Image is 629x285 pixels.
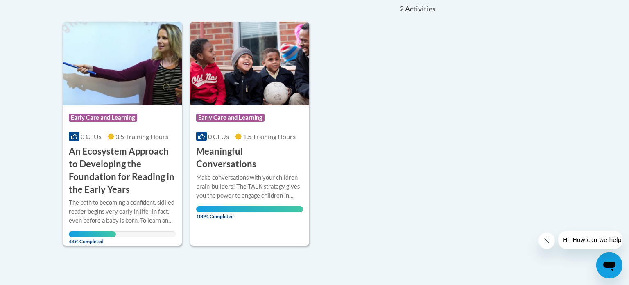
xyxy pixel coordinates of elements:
span: Early Care and Learning [196,114,265,122]
span: 0 CEUs [81,132,102,140]
h3: Meaningful Conversations [196,145,303,171]
span: Hi. How can we help? [5,6,66,12]
iframe: Close message [538,233,555,249]
div: The path to becoming a confident, skilled reader begins very early in life- in fact, even before ... [69,198,176,225]
span: 3.5 Training Hours [115,132,168,140]
span: 2 [400,5,404,14]
a: Course LogoEarly Care and Learning0 CEUs1.5 Training Hours Meaningful ConversationsMake conversat... [190,22,309,246]
iframe: Button to launch messaging window [596,252,622,278]
div: Your progress [69,231,116,237]
span: 100% Completed [196,206,303,219]
span: 1.5 Training Hours [243,132,296,140]
div: Make conversations with your children brain-builders! The TALK strategy gives you the power to en... [196,173,303,200]
span: Early Care and Learning [69,114,137,122]
img: Course Logo [63,22,182,105]
h3: An Ecosystem Approach to Developing the Foundation for Reading in the Early Years [69,145,176,196]
div: Your progress [196,206,303,212]
span: 0 CEUs [208,132,229,140]
img: Course Logo [190,22,309,105]
span: 44% Completed [69,231,116,244]
span: Activities [405,5,436,14]
iframe: Message from company [558,231,622,249]
a: Course LogoEarly Care and Learning0 CEUs3.5 Training Hours An Ecosystem Approach to Developing th... [63,22,182,246]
